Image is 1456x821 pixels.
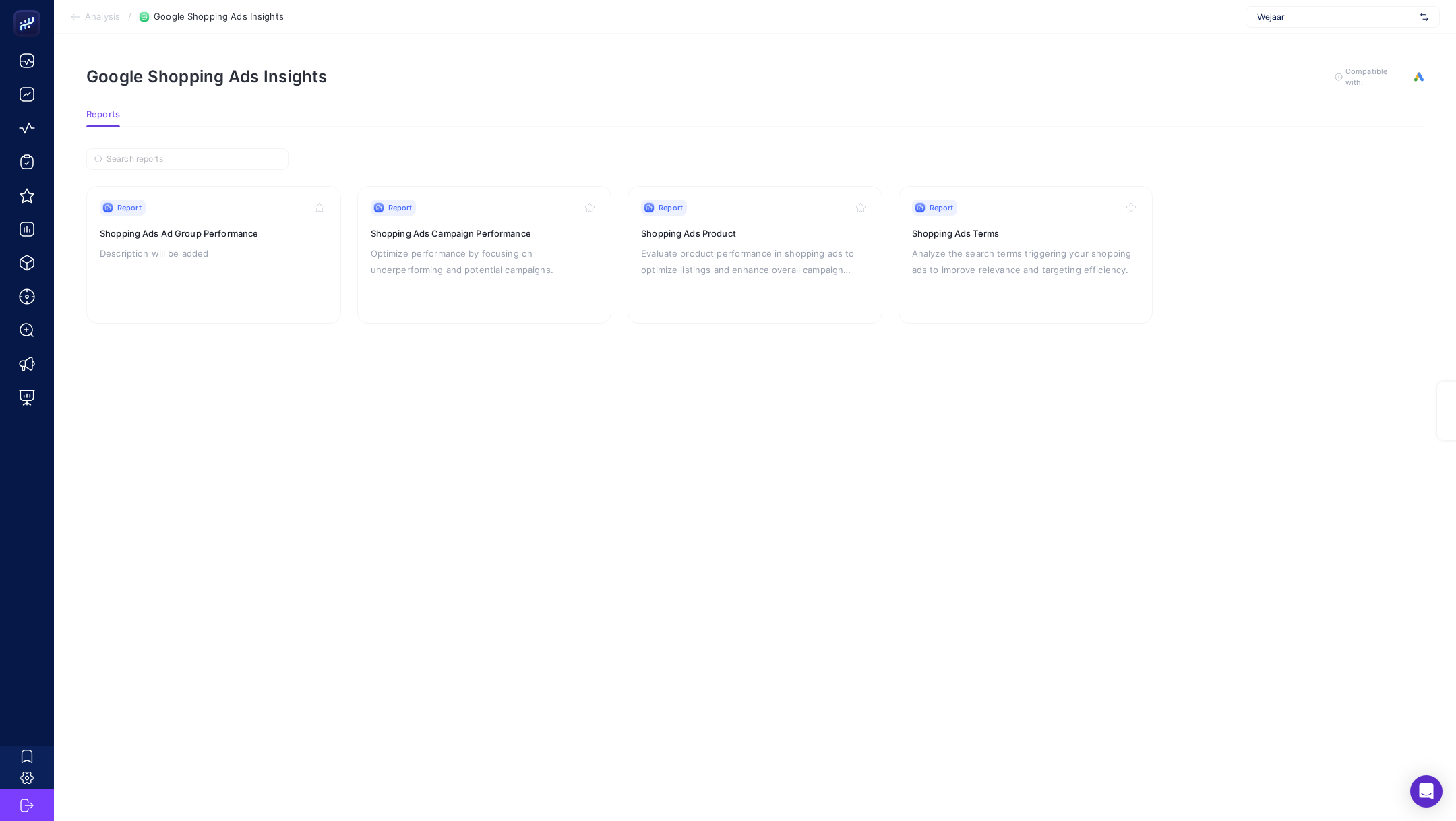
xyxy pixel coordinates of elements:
[899,186,1153,324] a: ReportShopping Ads TermsAnalyze the search terms triggering your shopping ads to improve relevanc...
[85,11,120,22] span: Analysis
[641,245,869,278] p: Evaluate product performance in shopping ads to optimize listings and enhance overall campaign ef...
[1410,775,1443,808] div: Open Intercom Messenger
[371,245,599,278] p: Optimize performance by focusing on underperforming and potential campaigns.
[930,202,954,213] span: Report
[154,11,284,22] span: Google Shopping Ads Insights
[1420,10,1428,24] img: svg%3e
[641,226,869,240] h3: Shopping Ads Product
[628,186,882,324] a: ReportShopping Ads ProductEvaluate product performance in shopping ads to optimize listings and e...
[86,109,120,127] button: Reports
[912,245,1140,278] p: Analyze the search terms triggering your shopping ads to improve relevance and targeting efficiency.
[86,67,328,86] h1: Google Shopping Ads Insights
[912,226,1140,240] h3: Shopping Ads Terms
[86,109,120,120] span: Reports
[128,11,131,22] span: /
[100,245,328,262] p: Description will be added
[1257,11,1415,22] span: Wejaar
[388,202,413,213] span: Report
[107,154,280,164] input: Search
[659,202,683,213] span: Report
[371,226,599,240] h3: Shopping Ads Campaign Performance
[117,202,142,213] span: Report
[100,226,328,240] h3: Shopping Ads Ad Group Performance
[86,186,341,324] a: ReportShopping Ads Ad Group PerformanceDescription will be added
[357,186,612,324] a: ReportShopping Ads Campaign PerformanceOptimize performance by focusing on underperforming and po...
[1345,66,1406,88] span: Compatible with:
